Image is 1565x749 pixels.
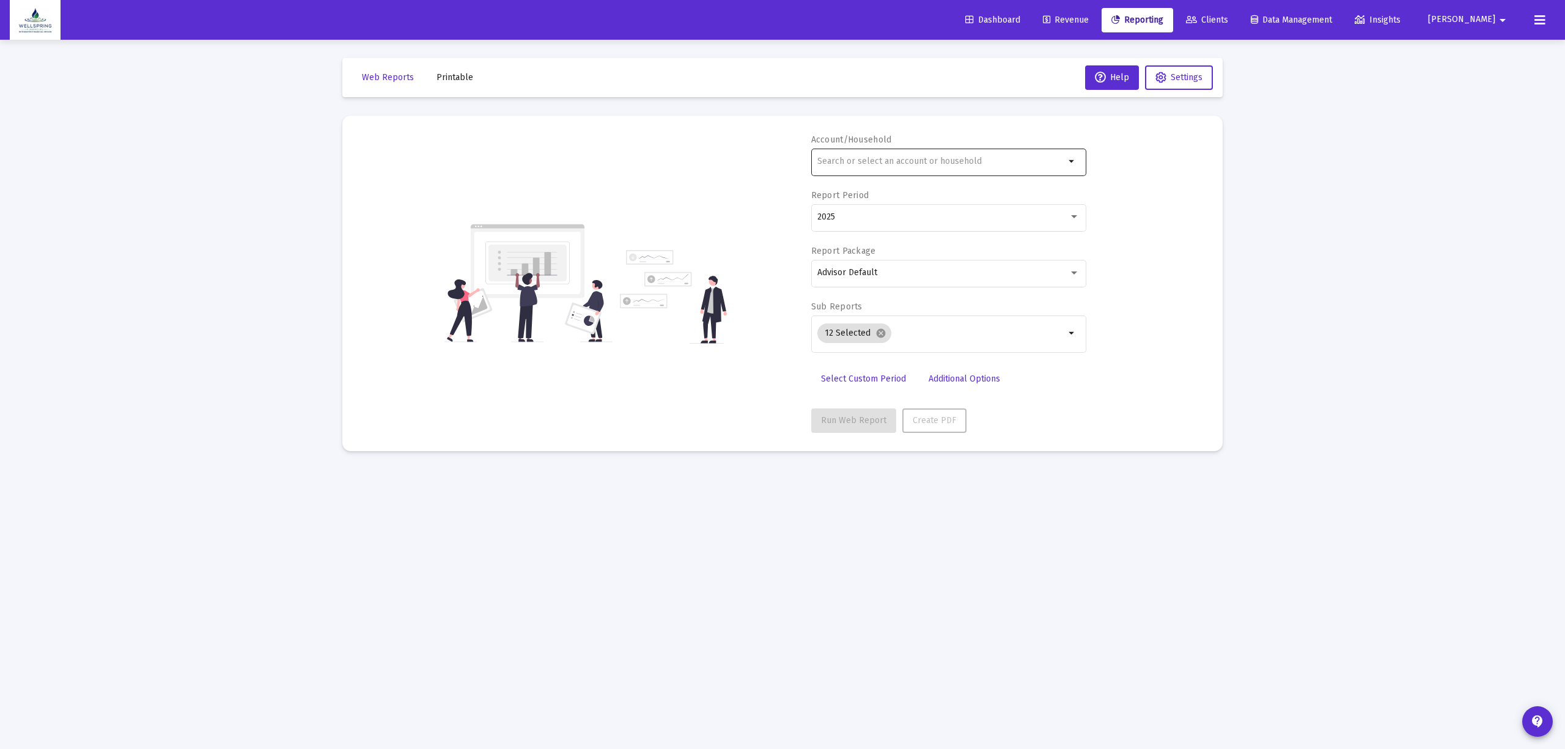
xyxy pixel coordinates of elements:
label: Report Period [811,190,869,201]
span: Printable [436,72,473,83]
span: Clients [1186,15,1228,25]
span: Help [1095,72,1129,83]
a: Dashboard [956,8,1030,32]
mat-chip: 12 Selected [817,323,891,343]
span: Dashboard [965,15,1020,25]
span: Web Reports [362,72,414,83]
mat-icon: arrow_drop_down [1065,154,1080,169]
mat-icon: cancel [875,328,886,339]
mat-icon: contact_support [1530,714,1545,729]
label: Sub Reports [811,301,863,312]
a: Data Management [1241,8,1342,32]
span: Reporting [1111,15,1163,25]
button: Create PDF [902,408,967,433]
button: Settings [1145,65,1213,90]
label: Account/Household [811,135,892,145]
img: reporting-alt [620,250,727,344]
span: 2025 [817,212,835,222]
button: Help [1085,65,1139,90]
mat-icon: arrow_drop_down [1495,8,1510,32]
button: Run Web Report [811,408,896,433]
span: Revenue [1043,15,1089,25]
img: Dashboard [19,8,51,32]
span: Run Web Report [821,415,886,426]
span: Select Custom Period [821,374,906,384]
button: [PERSON_NAME] [1413,7,1525,32]
a: Clients [1176,8,1238,32]
span: Insights [1355,15,1401,25]
img: reporting [444,223,613,344]
a: Reporting [1102,8,1173,32]
label: Report Package [811,246,876,256]
span: Settings [1171,72,1202,83]
button: Printable [427,65,483,90]
mat-icon: arrow_drop_down [1065,326,1080,341]
a: Insights [1345,8,1410,32]
span: Data Management [1251,15,1332,25]
span: Additional Options [929,374,1000,384]
span: Create PDF [913,415,956,426]
input: Search or select an account or household [817,157,1065,166]
mat-chip-list: Selection [817,321,1065,345]
span: [PERSON_NAME] [1428,15,1495,25]
button: Web Reports [352,65,424,90]
a: Revenue [1033,8,1099,32]
span: Advisor Default [817,267,877,278]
